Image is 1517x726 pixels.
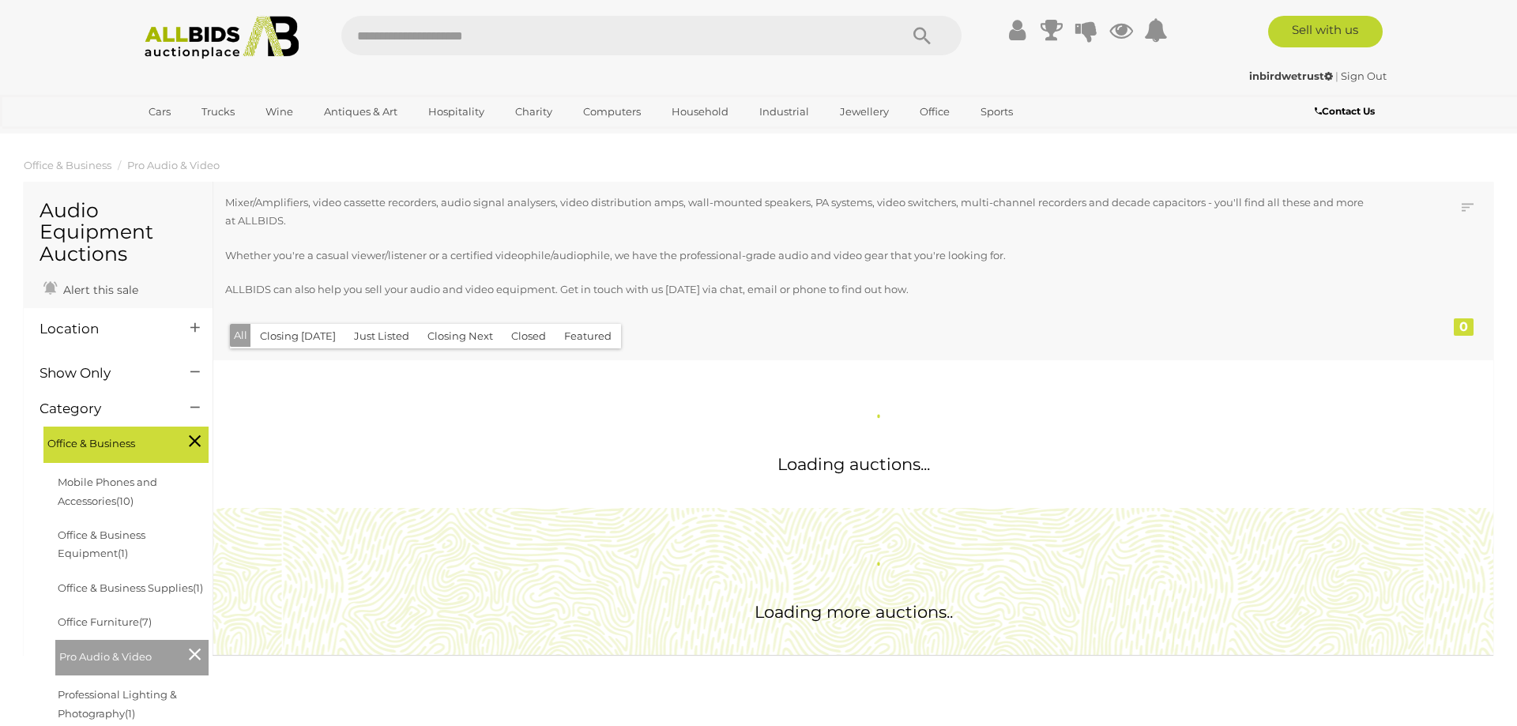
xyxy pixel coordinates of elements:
a: Mobile Phones and Accessories(10) [58,476,157,506]
a: Hospitality [418,99,495,125]
p: ALLBIDS can also help you sell your audio and video equipment. Get in touch with us [DATE] via ch... [225,280,1365,299]
a: Pro Audio & Video [127,159,220,171]
button: Search [883,16,962,55]
span: (10) [116,495,134,507]
p: Mixer/Amplifiers, video cassette recorders, audio signal analysers, video distribution amps, wall... [225,194,1365,231]
span: (7) [139,615,152,628]
span: Office & Business [47,431,166,453]
button: Closing Next [418,324,503,348]
strong: inbirdwetrust [1249,70,1333,82]
button: Closing [DATE] [250,324,345,348]
a: Contact Us [1315,103,1379,120]
button: Closed [502,324,555,348]
a: [GEOGRAPHIC_DATA] [138,125,271,151]
span: Loading auctions... [777,454,930,474]
a: Industrial [749,99,819,125]
a: Office & Business Supplies(1) [58,581,203,594]
h1: Audio Equipment Auctions [40,200,197,265]
a: Cars [138,99,181,125]
a: Jewellery [830,99,899,125]
a: Sports [970,99,1023,125]
a: Trucks [191,99,245,125]
img: Allbids.com.au [136,16,307,59]
a: Office & Business Equipment(1) [58,529,145,559]
span: (1) [193,581,203,594]
button: All [230,324,251,347]
button: Just Listed [344,324,419,348]
a: Sign Out [1341,70,1387,82]
a: Office & Business [24,159,111,171]
h4: Location [40,322,167,337]
span: Pro Audio & Video [59,644,178,666]
span: Alert this sale [59,283,138,297]
a: Wine [255,99,303,125]
a: Sell with us [1268,16,1383,47]
a: Office [909,99,960,125]
a: Alert this sale [40,276,142,300]
a: Professional Lighting & Photography(1) [58,688,177,719]
a: Charity [505,99,563,125]
h4: Show Only [40,366,167,381]
p: Whether you're a casual viewer/listener or a certified videophile/audiophile, we have the profess... [225,246,1365,265]
h4: Category [40,401,167,416]
span: (1) [125,707,135,720]
a: Office Furniture(7) [58,615,152,628]
a: Household [661,99,739,125]
a: Antiques & Art [314,99,408,125]
span: (1) [118,547,128,559]
a: Computers [573,99,651,125]
a: inbirdwetrust [1249,70,1335,82]
b: Contact Us [1315,105,1375,117]
span: | [1335,70,1338,82]
div: 0 [1454,318,1474,336]
span: Loading more auctions.. [755,602,953,622]
button: Featured [555,324,621,348]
